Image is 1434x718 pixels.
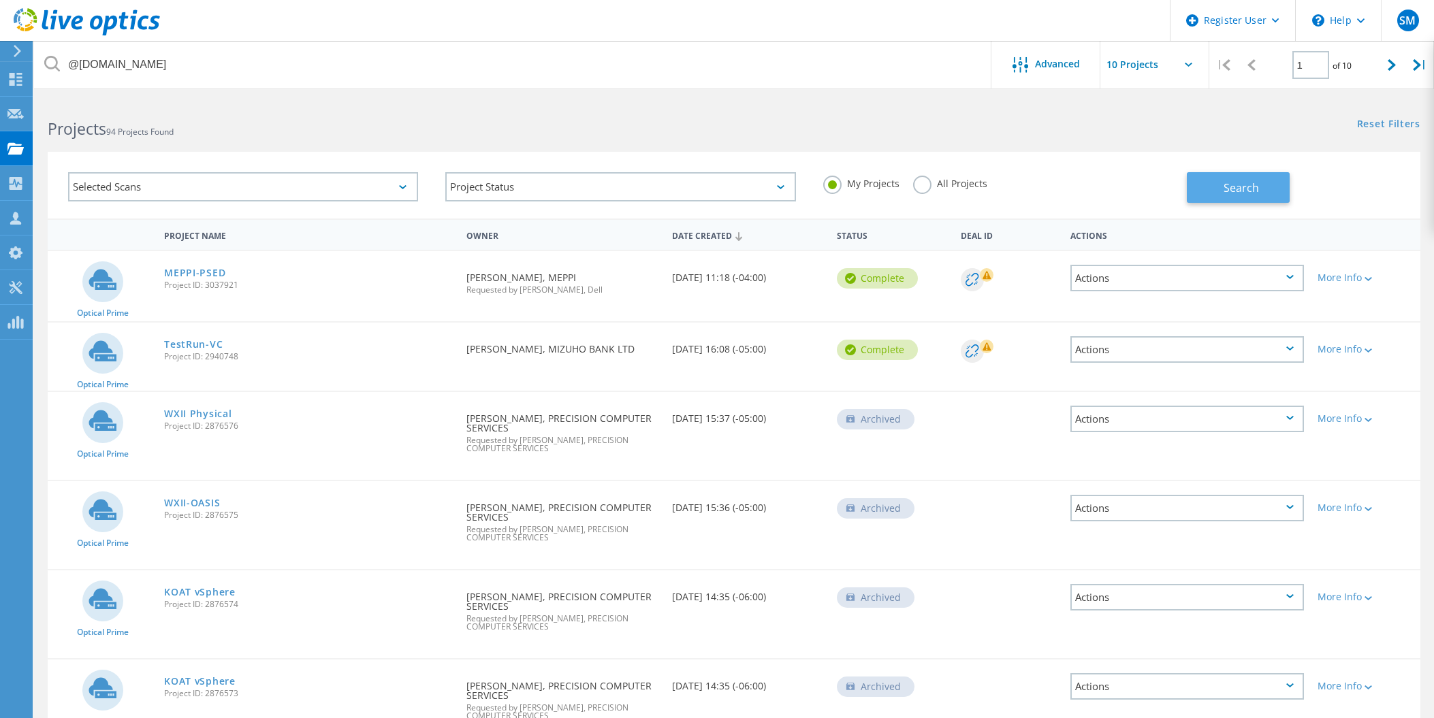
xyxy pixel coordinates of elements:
div: Selected Scans [68,172,418,201]
span: Optical Prime [77,539,129,547]
span: Optical Prime [77,380,129,389]
a: KOAT vSphere [164,587,235,597]
div: [DATE] 11:18 (-04:00) [665,251,830,296]
span: Search [1224,180,1259,195]
span: Requested by [PERSON_NAME], Dell [466,286,658,294]
span: Project ID: 2940748 [164,353,453,361]
span: Project ID: 2876576 [164,422,453,430]
span: Project ID: 2876573 [164,689,453,698]
div: | [1406,41,1434,89]
a: Reset Filters [1357,119,1420,131]
div: Actions [1070,336,1304,363]
span: SM [1399,15,1416,26]
span: Requested by [PERSON_NAME], PRECISION COMPUTER SERVICES [466,436,658,453]
div: Owner [460,222,665,247]
span: Optical Prime [77,450,129,458]
div: Actions [1070,584,1304,610]
div: [DATE] 15:36 (-05:00) [665,481,830,526]
div: | [1209,41,1237,89]
a: WXII-OASIS [164,498,220,508]
div: Project Status [445,172,795,201]
a: WXII Physical [164,409,232,419]
div: More Info [1318,503,1414,512]
a: MEPPI-PSED [164,268,225,278]
div: Deal Id [954,222,1064,247]
button: Search [1187,172,1290,203]
div: Actions [1070,673,1304,700]
div: [PERSON_NAME], MIZUHO BANK LTD [460,323,665,368]
div: Complete [837,268,918,289]
span: Requested by [PERSON_NAME], PRECISION COMPUTER SERVICES [466,615,658,631]
span: Requested by [PERSON_NAME], PRECISION COMPUTER SERVICES [466,525,658,542]
div: More Info [1318,344,1414,354]
div: Complete [837,340,918,360]
a: KOAT vSphere [164,676,235,686]
div: Archived [837,676,914,697]
div: Actions [1064,222,1311,247]
span: Project ID: 3037921 [164,281,453,289]
div: [PERSON_NAME], PRECISION COMPUTER SERVICES [460,570,665,644]
div: [PERSON_NAME], MEPPI [460,251,665,308]
div: [PERSON_NAME], PRECISION COMPUTER SERVICES [460,481,665,555]
div: [DATE] 14:35 (-06:00) [665,659,830,704]
a: Live Optics Dashboard [14,29,160,38]
div: Archived [837,409,914,429]
div: More Info [1318,681,1414,691]
div: [DATE] 14:35 (-06:00) [665,570,830,615]
span: Advanced [1035,59,1080,69]
div: Archived [837,587,914,608]
div: Status [830,222,953,247]
label: My Projects [823,176,899,189]
div: [DATE] 15:37 (-05:00) [665,392,830,437]
b: Projects [48,118,106,140]
input: Search projects by name, owner, ID, company, etc [34,41,992,88]
a: TestRun-VC [164,340,223,349]
div: More Info [1318,273,1414,282]
span: of 10 [1333,60,1352,71]
div: Actions [1070,265,1304,291]
div: [DATE] 16:08 (-05:00) [665,323,830,368]
span: Project ID: 2876574 [164,600,453,608]
label: All Projects [913,176,987,189]
div: Project Name [157,222,460,247]
span: 94 Projects Found [106,126,174,137]
div: [PERSON_NAME], PRECISION COMPUTER SERVICES [460,392,665,466]
svg: \n [1312,14,1324,27]
span: Optical Prime [77,309,129,317]
div: Date Created [665,222,830,248]
div: Actions [1070,406,1304,432]
div: More Info [1318,592,1414,602]
span: Optical Prime [77,628,129,636]
div: Archived [837,498,914,519]
span: Project ID: 2876575 [164,511,453,519]
div: Actions [1070,495,1304,521]
div: More Info [1318,414,1414,423]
